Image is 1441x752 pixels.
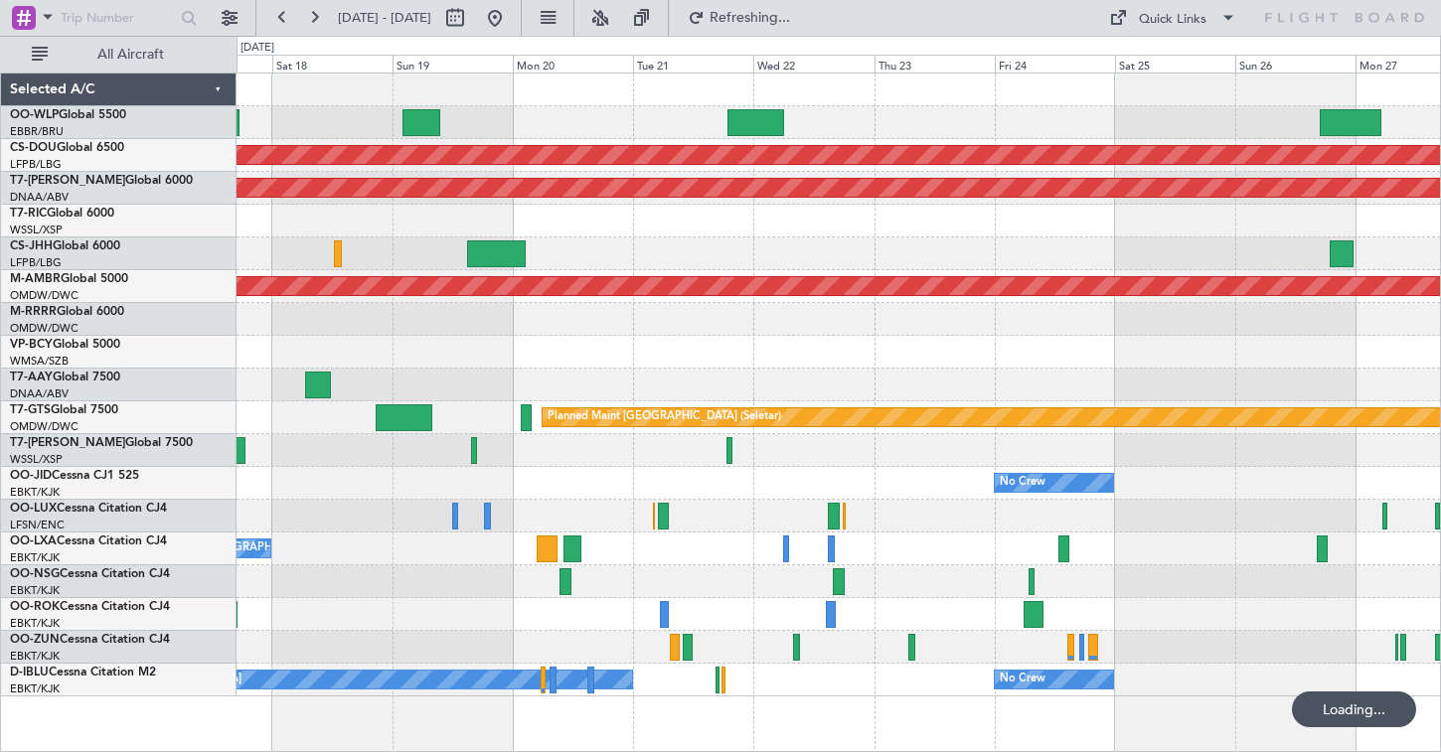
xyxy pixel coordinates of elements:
span: OO-LXA [10,535,57,547]
span: OO-JID [10,470,52,482]
span: VP-BCY [10,339,53,351]
a: OO-LXACessna Citation CJ4 [10,535,167,547]
input: Trip Number [61,3,175,33]
span: All Aircraft [52,48,210,62]
a: DNAA/ABV [10,190,69,205]
div: Fri 24 [995,55,1115,73]
a: T7-[PERSON_NAME]Global 6000 [10,175,193,187]
a: T7-GTSGlobal 7500 [10,404,118,416]
div: Sat 25 [1115,55,1235,73]
a: VP-BCYGlobal 5000 [10,339,120,351]
a: EBKT/KJK [10,616,60,631]
a: EBKT/KJK [10,649,60,664]
span: T7-AAY [10,372,53,383]
a: EBKT/KJK [10,583,60,598]
a: T7-[PERSON_NAME]Global 7500 [10,437,193,449]
div: No Crew [1000,468,1045,498]
a: DNAA/ABV [10,386,69,401]
span: OO-LUX [10,503,57,515]
span: CS-DOU [10,142,57,154]
button: Refreshing... [679,2,798,34]
span: M-AMBR [10,273,61,285]
a: OO-WLPGlobal 5500 [10,109,126,121]
a: T7-RICGlobal 6000 [10,208,114,220]
a: T7-AAYGlobal 7500 [10,372,120,383]
div: Sun 26 [1235,55,1356,73]
a: OO-NSGCessna Citation CJ4 [10,568,170,580]
a: EBBR/BRU [10,124,64,139]
span: T7-RIC [10,208,47,220]
span: T7-[PERSON_NAME] [10,437,125,449]
a: CS-JHHGlobal 6000 [10,240,120,252]
a: OMDW/DWC [10,419,79,434]
span: OO-ZUN [10,634,60,646]
button: All Aircraft [22,39,216,71]
div: Wed 22 [753,55,874,73]
a: OO-LUXCessna Citation CJ4 [10,503,167,515]
span: [DATE] - [DATE] [338,9,431,27]
div: [DATE] [240,40,274,57]
a: OMDW/DWC [10,288,79,303]
span: T7-GTS [10,404,51,416]
div: Quick Links [1139,10,1206,30]
span: M-RRRR [10,306,57,318]
span: T7-[PERSON_NAME] [10,175,125,187]
a: LFPB/LBG [10,255,62,270]
a: LFSN/ENC [10,518,65,532]
span: D-IBLU [10,667,49,678]
div: Planned Maint [GEOGRAPHIC_DATA] (Seletar) [548,402,781,432]
span: OO-ROK [10,601,60,613]
div: Tue 21 [633,55,753,73]
a: M-RRRRGlobal 6000 [10,306,124,318]
a: WMSA/SZB [10,354,69,369]
div: Loading... [1292,691,1416,727]
a: M-AMBRGlobal 5000 [10,273,128,285]
div: Sun 19 [393,55,513,73]
div: Sat 18 [272,55,393,73]
span: CS-JHH [10,240,53,252]
a: D-IBLUCessna Citation M2 [10,667,156,678]
a: EBKT/KJK [10,485,60,500]
a: EBKT/KJK [10,681,60,696]
a: OMDW/DWC [10,321,79,336]
a: EBKT/KJK [10,550,60,565]
span: OO-NSG [10,568,60,580]
a: WSSL/XSP [10,223,63,237]
span: OO-WLP [10,109,59,121]
button: Quick Links [1099,2,1246,34]
span: Refreshing... [709,11,792,25]
div: No Crew [1000,665,1045,694]
a: CS-DOUGlobal 6500 [10,142,124,154]
a: OO-ROKCessna Citation CJ4 [10,601,170,613]
a: OO-ZUNCessna Citation CJ4 [10,634,170,646]
div: Mon 20 [513,55,633,73]
a: OO-JIDCessna CJ1 525 [10,470,139,482]
a: WSSL/XSP [10,452,63,467]
div: Thu 23 [875,55,995,73]
a: LFPB/LBG [10,157,62,172]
